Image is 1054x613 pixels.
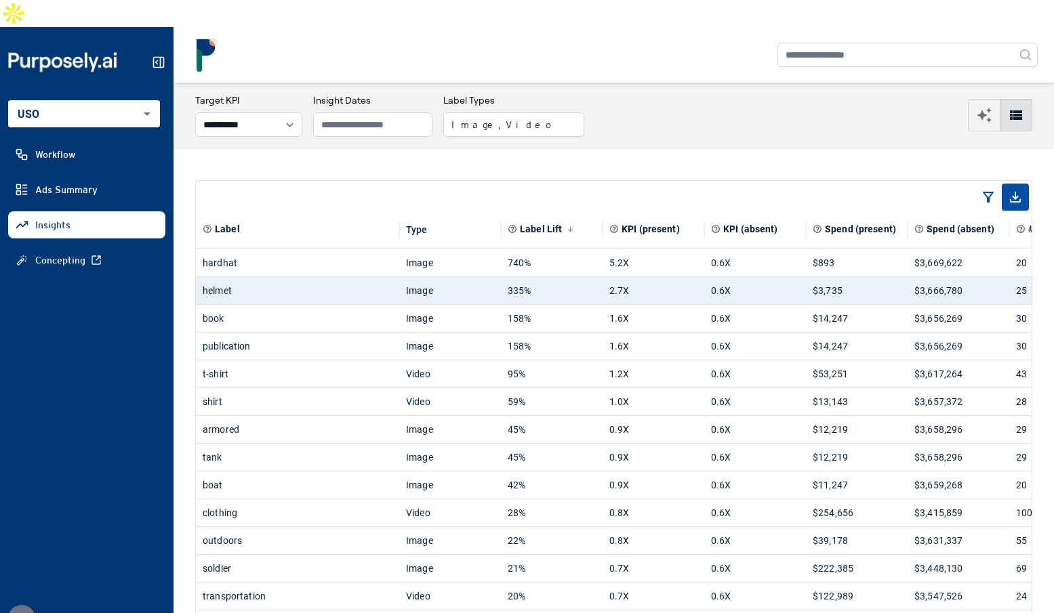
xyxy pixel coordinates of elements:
[711,360,799,387] div: 0.6X
[711,249,799,276] div: 0.6X
[203,471,392,499] div: boat
[203,527,392,554] div: outdoors
[813,305,901,332] div: $14,247
[443,93,584,107] h3: Label Types
[203,249,392,276] div: hardhat
[914,388,1002,415] div: $3,657,372
[609,555,697,582] div: 0.7X
[813,277,901,304] div: $3,735
[508,224,517,234] svg: Primary effectiveness metric calculated as a relative difference (% change) in the chosen KPI whe...
[203,555,392,582] div: soldier
[914,305,1002,332] div: $3,656,269
[813,416,901,443] div: $12,219
[203,444,392,471] div: tank
[8,176,165,203] a: Ads Summary
[914,555,1002,582] div: $3,448,130
[609,333,697,360] div: 1.6X
[406,527,494,554] div: Image
[609,388,697,415] div: 1.0X
[813,249,901,276] div: $893
[508,388,596,415] div: 59%
[711,416,799,443] div: 0.6X
[813,333,901,360] div: $14,247
[1002,184,1029,211] span: Export as CSV
[406,277,494,304] div: Image
[508,555,596,582] div: 21%
[508,333,596,360] div: 158%
[203,499,392,526] div: clothing
[723,222,778,236] span: KPI (absent)
[406,555,494,582] div: Image
[508,444,596,471] div: 45%
[825,222,896,236] span: Spend (present)
[406,333,494,360] div: Image
[406,471,494,499] div: Image
[35,183,98,196] span: Ads Summary
[406,249,494,276] div: Image
[406,444,494,471] div: Image
[406,224,428,235] div: Type
[609,305,697,332] div: 1.6X
[914,224,924,234] svg: Total spend on all ads where label is absent
[609,499,697,526] div: 0.8X
[711,224,721,234] svg: Aggregate KPI value of all ads where label is absent
[563,222,577,236] button: Sort
[711,444,799,471] div: 0.6X
[313,93,432,107] h3: Insight Dates
[508,249,596,276] div: 740%
[609,224,619,234] svg: Aggregate KPI value of all ads where label is present
[609,583,697,610] div: 0.7X
[711,471,799,499] div: 0.6X
[8,100,160,127] div: USO
[914,499,1002,526] div: $3,415,859
[203,360,392,387] div: t-shirt
[622,222,680,236] span: KPI (present)
[813,583,901,610] div: $122,989
[914,416,1002,443] div: $3,658,296
[508,416,596,443] div: 45%
[914,444,1002,471] div: $3,658,296
[813,527,901,554] div: $39,178
[508,583,596,610] div: 20%
[35,218,70,232] span: Insights
[203,333,392,360] div: publication
[609,444,697,471] div: 0.9X
[914,527,1002,554] div: $3,631,337
[609,471,697,499] div: 0.9X
[8,141,165,168] a: Workflow
[406,360,494,387] div: Video
[190,38,224,72] img: logo
[609,416,697,443] div: 0.9X
[508,277,596,304] div: 335%
[443,112,584,137] button: Image, Video
[813,388,901,415] div: $13,143
[203,388,392,415] div: shirt
[406,499,494,526] div: Video
[711,527,799,554] div: 0.6X
[914,471,1002,499] div: $3,659,268
[914,249,1002,276] div: $3,669,622
[8,211,165,238] a: Insights
[914,583,1002,610] div: $3,547,526
[406,583,494,610] div: Video
[1016,224,1026,234] svg: Total number of ads where label is present
[406,416,494,443] div: Image
[609,527,697,554] div: 0.8X
[35,253,85,267] span: Concepting
[711,583,799,610] div: 0.6X
[203,583,392,610] div: transportation
[508,360,596,387] div: 95%
[609,249,697,276] div: 5.2X
[406,388,494,415] div: Video
[609,360,697,387] div: 1.2X
[711,555,799,582] div: 0.6X
[813,444,901,471] div: $12,219
[711,388,799,415] div: 0.6X
[520,222,562,236] span: Label Lift
[813,471,901,499] div: $11,247
[215,222,240,236] span: Label
[914,360,1002,387] div: $3,617,264
[508,305,596,332] div: 158%
[195,93,302,107] h3: Target KPI
[927,222,994,236] span: Spend (absent)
